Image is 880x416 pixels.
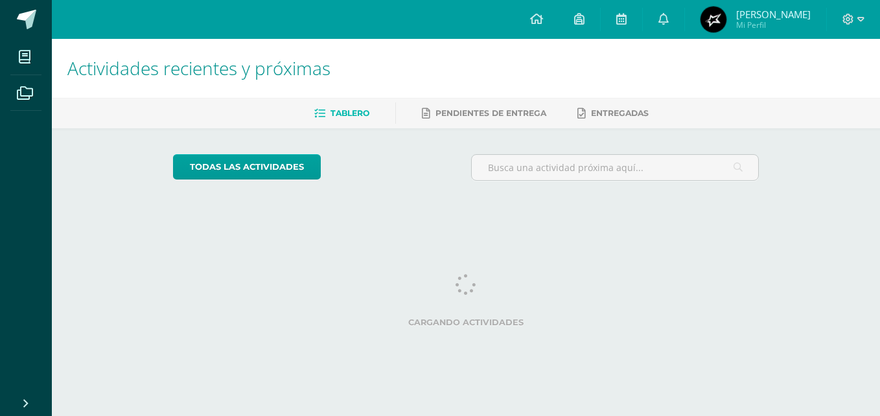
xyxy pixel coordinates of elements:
[736,8,811,21] span: [PERSON_NAME]
[422,103,546,124] a: Pendientes de entrega
[314,103,369,124] a: Tablero
[173,154,321,179] a: todas las Actividades
[701,6,726,32] img: 600ebf21ea1ef123e3920703b643b294.png
[435,108,546,118] span: Pendientes de entrega
[472,155,759,180] input: Busca una actividad próxima aquí...
[173,318,759,327] label: Cargando actividades
[736,19,811,30] span: Mi Perfil
[591,108,649,118] span: Entregadas
[577,103,649,124] a: Entregadas
[330,108,369,118] span: Tablero
[67,56,330,80] span: Actividades recientes y próximas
